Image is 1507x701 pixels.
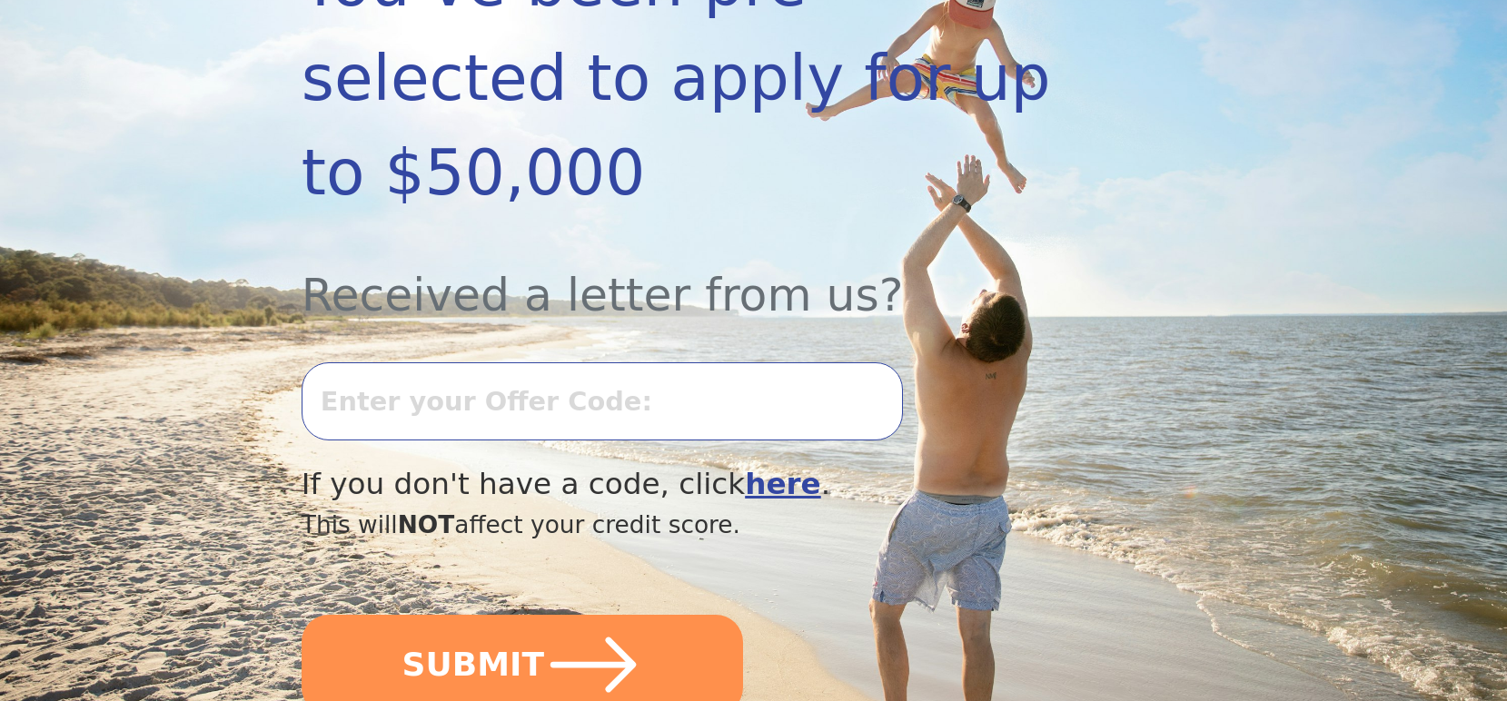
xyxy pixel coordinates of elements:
span: NOT [398,510,455,538]
div: This will affect your credit score. [302,507,1070,543]
input: Enter your Offer Code: [302,362,903,440]
a: here [745,467,821,501]
div: If you don't have a code, click . [302,462,1070,507]
div: Received a letter from us? [302,220,1070,330]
